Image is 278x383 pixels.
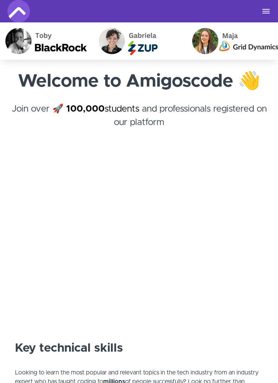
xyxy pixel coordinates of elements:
iframe: Video Player [7,168,271,316]
h4: Join over 🚀 and professionals registered on our platform [7,102,271,143]
strong: Key technical skills [15,342,123,354]
strong: Welcome to Amigoscode 👋 [18,72,260,90]
img: Gabriela [92,22,185,60]
strong: 100,000 [66,105,105,113]
button: Toggle navigation [262,8,271,14]
a: 100,000students [66,105,139,113]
